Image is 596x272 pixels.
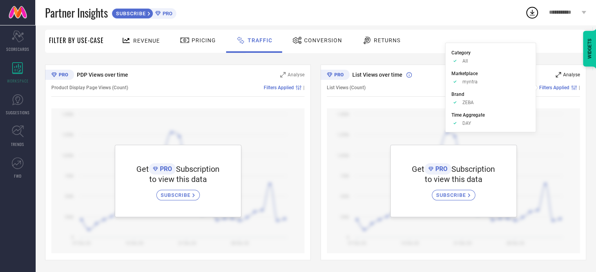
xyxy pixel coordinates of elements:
[161,192,192,198] span: SUBSCRIBE
[264,85,294,90] span: Filters Applied
[288,72,304,77] span: Analyse
[327,85,366,90] span: List Views (Count)
[451,112,485,118] span: Time Aggregate
[133,38,160,44] span: Revenue
[563,72,580,77] span: Analyse
[462,58,468,64] span: All
[112,11,148,16] span: SUBSCRIBE
[462,121,471,126] span: DAY
[374,37,400,43] span: Returns
[451,164,495,174] span: Subscription
[112,6,176,19] a: SUBSCRIBEPRO
[7,78,29,84] span: WORKSPACE
[77,72,128,78] span: PDP Views over time
[149,175,207,184] span: to view this data
[425,175,482,184] span: to view this data
[156,184,200,200] a: SUBSCRIBE
[525,5,539,20] div: Open download list
[539,85,569,90] span: Filters Applied
[176,164,219,174] span: Subscription
[248,37,272,43] span: Traffic
[436,192,468,198] span: SUBSCRIBE
[158,165,172,173] span: PRO
[6,46,29,52] span: SCORECARDS
[49,36,104,45] span: Filter By Use-Case
[451,92,464,97] span: Brand
[303,85,304,90] span: |
[136,164,149,174] span: Get
[579,85,580,90] span: |
[321,70,350,81] div: Premium
[280,72,286,77] svg: Zoom
[352,72,402,78] span: List Views over time
[45,5,108,21] span: Partner Insights
[451,71,478,76] span: Marketplace
[161,11,172,16] span: PRO
[462,100,474,105] span: ZEBA
[451,50,471,56] span: Category
[556,72,561,77] svg: Zoom
[412,164,424,174] span: Get
[462,79,478,85] span: myntra
[192,37,216,43] span: Pricing
[6,110,30,115] span: SUGGESTIONS
[14,173,22,179] span: FWD
[11,141,24,147] span: TRENDS
[433,165,447,173] span: PRO
[45,70,74,81] div: Premium
[432,184,475,200] a: SUBSCRIBE
[51,85,128,90] span: Product Display Page Views (Count)
[304,37,342,43] span: Conversion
